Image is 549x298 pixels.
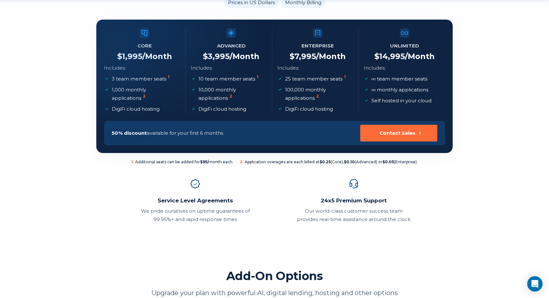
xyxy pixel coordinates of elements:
[316,52,346,61] span: /Month
[112,130,147,136] span: 50% discount
[217,41,246,50] h5: Advanced
[374,52,435,61] h4: $ 14,995
[112,129,223,137] p: available for your first 6 months
[344,159,355,164] b: $0.10
[527,276,543,292] div: Open Intercom Messenger
[319,159,331,164] b: $0.25
[382,159,394,164] b: $0.05
[131,159,233,165] span: Additional seats can be added for /month each.
[96,268,453,283] h2: Add-On Options
[112,86,179,102] p: 1,000 monthly applications
[203,52,259,61] h4: $ 3,995
[230,52,259,61] span: /Month
[240,159,243,164] sup: 2 .
[290,52,346,61] h4: $ 7,995
[198,105,246,113] p: DigiFi cloud hosting
[138,197,252,204] h2: Service Level Agreements
[371,97,431,105] p: Self hosted in your cloud
[257,74,258,79] sup: 1
[344,74,346,79] sup: 1
[316,94,319,98] sup: 2
[200,159,207,164] b: $95
[360,125,437,141] button: Contact Sales
[285,75,347,83] p: 25 team member seats
[138,207,252,224] p: We pride ourselves on uptime guarantees of 99.95%+ and rapid response times
[297,197,411,204] h2: 24x5 Premium Support
[143,94,146,98] sup: 2
[371,75,427,83] p: team member seats
[285,86,352,102] p: 100,000 monthly applications
[96,288,453,298] p: Upgrade your plan with powerful AI, digital lending, hosting and other options
[371,86,428,94] p: monthly applications
[198,86,266,102] p: 10,000 monthly applications
[198,75,260,83] p: 10 team member seats
[405,52,435,61] span: /Month
[364,64,386,72] p: Includes:
[379,130,415,136] div: Contact Sales
[390,41,419,50] h5: Unlimited
[112,105,160,113] p: DigiFi cloud hosting
[301,41,334,50] h5: Enterprise
[131,159,134,164] sup: 1 .
[285,105,333,113] p: DigiFi cloud hosting
[240,159,418,165] span: Application overages are each billed at (Core), (Advanced) or (Enterprise).
[168,74,170,79] sup: 1
[230,94,232,98] sup: 2
[277,64,299,72] p: Includes:
[297,207,411,224] p: Our world-class customer success team provides real-time assistance around the clock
